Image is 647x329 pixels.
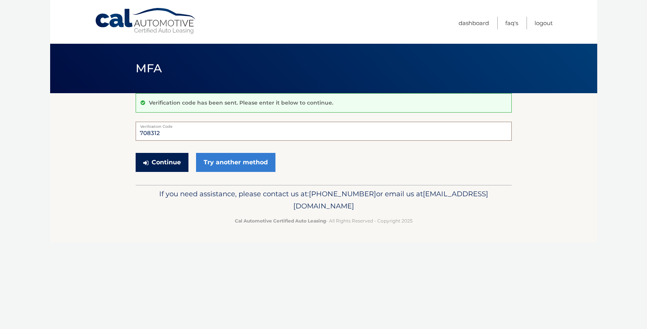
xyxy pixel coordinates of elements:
[196,153,275,172] a: Try another method
[459,17,489,29] a: Dashboard
[141,188,507,212] p: If you need assistance, please contact us at: or email us at
[95,8,197,35] a: Cal Automotive
[293,189,488,210] span: [EMAIL_ADDRESS][DOMAIN_NAME]
[136,122,512,128] label: Verification Code
[136,61,162,75] span: MFA
[309,189,376,198] span: [PHONE_NUMBER]
[535,17,553,29] a: Logout
[149,99,333,106] p: Verification code has been sent. Please enter it below to continue.
[136,153,188,172] button: Continue
[235,218,326,224] strong: Cal Automotive Certified Auto Leasing
[136,122,512,141] input: Verification Code
[505,17,518,29] a: FAQ's
[141,217,507,225] p: - All Rights Reserved - Copyright 2025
